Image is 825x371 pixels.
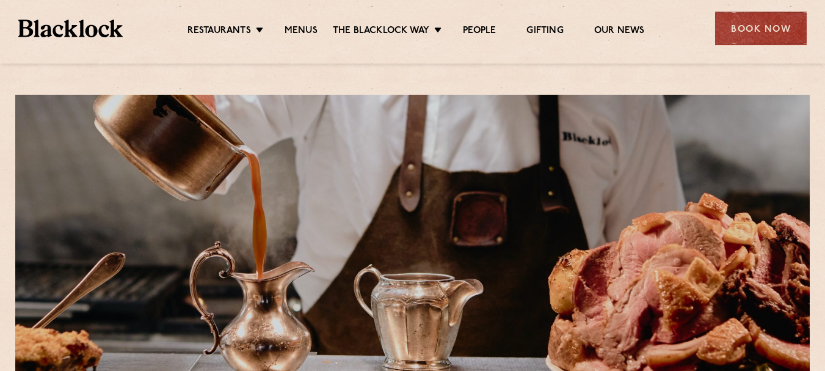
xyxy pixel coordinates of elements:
img: BL_Textured_Logo-footer-cropped.svg [18,20,123,37]
a: Our News [594,25,645,39]
a: Menus [285,25,318,39]
a: Gifting [526,25,563,39]
a: The Blacklock Way [333,25,429,39]
a: People [463,25,496,39]
a: Restaurants [187,25,251,39]
div: Book Now [715,12,807,45]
